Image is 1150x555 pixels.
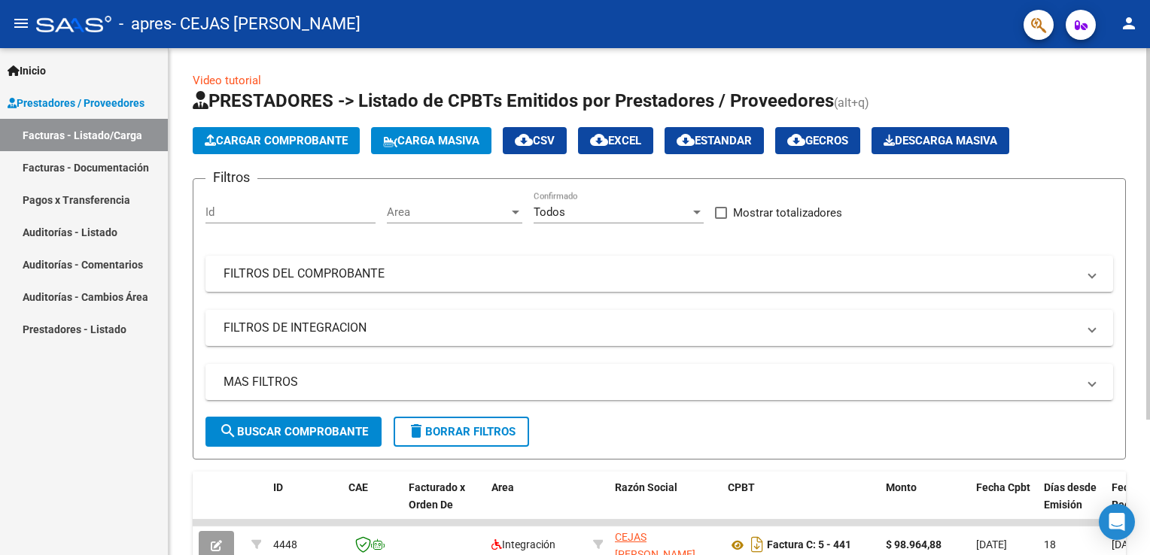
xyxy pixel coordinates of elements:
span: Carga Masiva [383,134,479,147]
button: Cargar Comprobante [193,127,360,154]
datatable-header-cell: Area [485,472,587,538]
span: Inicio [8,62,46,79]
span: [DATE] [976,538,1007,550]
mat-expansion-panel-header: FILTROS DEL COMPROBANTE [205,256,1113,292]
span: Días desde Emisión [1044,481,1097,511]
mat-icon: delete [407,422,425,440]
span: Area [387,205,509,219]
mat-icon: cloud_download [787,131,805,149]
span: 4448 [273,538,297,550]
span: - CEJAS [PERSON_NAME] [172,8,361,41]
span: Razón Social [615,481,677,493]
mat-panel-title: MAS FILTROS [224,374,1077,390]
span: Monto [886,481,917,493]
span: PRESTADORES -> Listado de CPBTs Emitidos por Prestadores / Proveedores [193,90,834,111]
datatable-header-cell: Razón Social [609,472,722,538]
span: Gecros [787,134,848,147]
span: EXCEL [590,134,641,147]
span: Prestadores / Proveedores [8,95,145,111]
mat-icon: cloud_download [590,131,608,149]
datatable-header-cell: CPBT [722,472,880,538]
datatable-header-cell: CAE [342,472,403,538]
span: Area [491,481,514,493]
span: ID [273,481,283,493]
mat-icon: search [219,422,237,440]
span: Cargar Comprobante [205,134,348,147]
mat-expansion-panel-header: MAS FILTROS [205,364,1113,400]
span: Descarga Masiva [884,134,997,147]
span: Mostrar totalizadores [733,204,842,222]
mat-icon: cloud_download [515,131,533,149]
strong: $ 98.964,88 [886,538,942,550]
app-download-masive: Descarga masiva de comprobantes (adjuntos) [872,127,1009,154]
datatable-header-cell: Fecha Cpbt [970,472,1038,538]
mat-panel-title: FILTROS DE INTEGRACION [224,320,1077,336]
div: Open Intercom Messenger [1099,504,1135,540]
span: Todos [534,205,565,219]
button: Borrar Filtros [394,417,529,447]
mat-panel-title: FILTROS DEL COMPROBANTE [224,265,1077,282]
span: 18 [1044,538,1056,550]
button: Descarga Masiva [872,127,1009,154]
datatable-header-cell: ID [267,472,342,538]
span: Facturado x Orden De [409,481,465,511]
button: Estandar [665,127,764,154]
span: Buscar Comprobante [219,425,368,438]
span: CSV [515,134,555,147]
span: Borrar Filtros [407,425,516,438]
span: - apres [119,8,172,41]
span: Integración [491,538,555,550]
span: (alt+q) [834,96,869,110]
datatable-header-cell: Facturado x Orden De [403,472,485,538]
span: [DATE] [1112,538,1142,550]
button: Buscar Comprobante [205,417,382,447]
span: CPBT [728,481,755,493]
datatable-header-cell: Días desde Emisión [1038,472,1106,538]
span: Fecha Cpbt [976,481,1030,493]
mat-icon: menu [12,14,30,32]
mat-icon: cloud_download [677,131,695,149]
mat-expansion-panel-header: FILTROS DE INTEGRACION [205,310,1113,346]
span: CAE [348,481,368,493]
datatable-header-cell: Monto [880,472,970,538]
button: EXCEL [578,127,653,154]
span: Estandar [677,134,752,147]
button: CSV [503,127,567,154]
mat-icon: person [1120,14,1138,32]
button: Gecros [775,127,860,154]
strong: Factura C: 5 - 441 [767,539,851,551]
h3: Filtros [205,167,257,188]
a: Video tutorial [193,74,261,87]
button: Carga Masiva [371,127,491,154]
